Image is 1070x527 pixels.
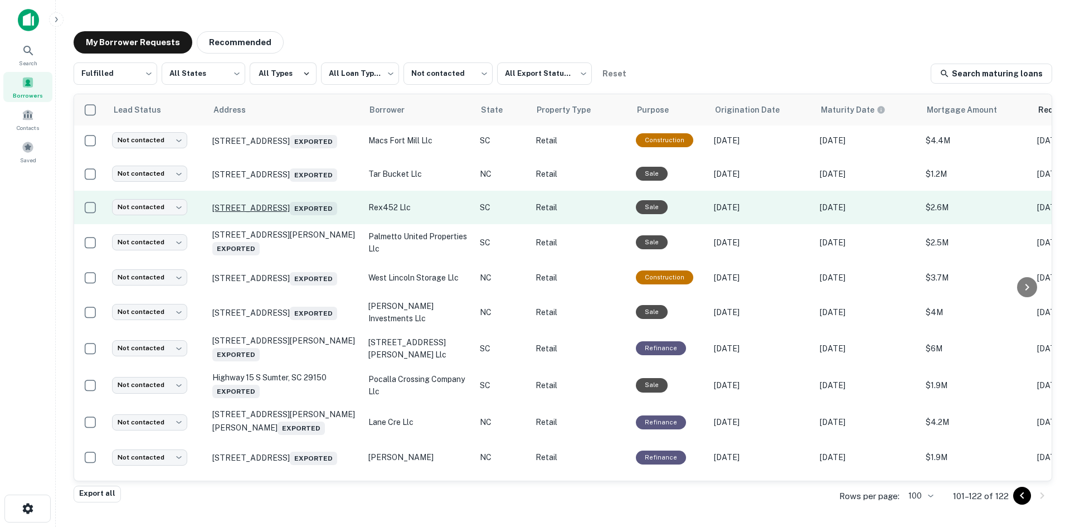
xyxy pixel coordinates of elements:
[212,348,260,361] span: Exported
[290,307,337,320] span: Exported
[820,379,915,391] p: [DATE]
[931,64,1052,84] a: Search maturing loans
[636,415,686,429] div: This loan purpose was for refinancing
[926,168,1026,180] p: $1.2M
[714,236,809,249] p: [DATE]
[368,373,469,398] p: pocalla crossing company llc
[926,451,1026,463] p: $1.9M
[480,201,524,214] p: SC
[630,94,708,125] th: Purpose
[821,104,900,116] span: Maturity dates displayed may be estimated. Please contact the lender for the most accurate maturi...
[19,59,37,67] span: Search
[926,379,1026,391] p: $1.9M
[480,272,524,284] p: NC
[536,134,625,147] p: Retail
[18,9,39,31] img: capitalize-icon.png
[481,103,517,117] span: State
[536,201,625,214] p: Retail
[106,94,207,125] th: Lead Status
[480,416,524,428] p: NC
[926,342,1026,355] p: $6M
[212,230,357,255] p: [STREET_ADDRESS][PERSON_NAME]
[3,137,52,167] div: Saved
[212,336,357,361] p: [STREET_ADDRESS][PERSON_NAME]
[290,272,337,286] span: Exported
[820,272,915,284] p: [DATE]
[290,135,337,148] span: Exported
[368,230,469,255] p: palmetto united properties llc
[212,449,357,465] p: [STREET_ADDRESS]
[821,104,886,116] div: Maturity dates displayed may be estimated. Please contact the lender for the most accurate maturi...
[368,134,469,147] p: macs fort mill llc
[926,306,1026,318] p: $4M
[212,304,357,320] p: [STREET_ADDRESS]
[926,134,1026,147] p: $4.4M
[212,133,357,148] p: [STREET_ADDRESS]
[636,235,668,249] div: Sale
[212,385,260,398] span: Exported
[290,202,337,215] span: Exported
[953,490,1009,503] p: 101–122 of 122
[17,123,39,132] span: Contacts
[636,378,668,392] div: Sale
[926,272,1026,284] p: $3.7M
[536,416,625,428] p: Retail
[714,342,809,355] p: [DATE]
[368,416,469,428] p: lane cre llc
[212,373,357,398] p: Highway 15 S Sumter, SC 29150
[820,451,915,463] p: [DATE]
[536,272,625,284] p: Retail
[636,167,668,181] div: Sale
[213,103,260,117] span: Address
[368,451,469,463] p: [PERSON_NAME]
[368,272,469,284] p: west lincoln storage llc
[3,104,52,134] div: Contacts
[820,236,915,249] p: [DATE]
[112,166,187,182] div: Not contacted
[821,104,874,116] h6: Maturity Date
[368,300,469,325] p: [PERSON_NAME] investments llc
[212,270,357,286] p: [STREET_ADDRESS]
[820,342,915,355] p: [DATE]
[74,59,157,88] div: Fulfilled
[636,305,668,319] div: Sale
[212,166,357,182] p: [STREET_ADDRESS]
[536,168,625,180] p: Retail
[74,486,121,502] button: Export all
[820,201,915,214] p: [DATE]
[926,416,1026,428] p: $4.2M
[820,416,915,428] p: [DATE]
[197,31,284,54] button: Recommended
[403,59,493,88] div: Not contacted
[636,133,693,147] div: This loan purpose was for construction
[904,488,935,504] div: 100
[162,59,245,88] div: All States
[536,236,625,249] p: Retail
[708,94,814,125] th: Origination Date
[480,168,524,180] p: NC
[369,103,419,117] span: Borrower
[250,62,317,85] button: All Types
[536,379,625,391] p: Retail
[13,91,43,100] span: Borrowers
[212,242,260,255] span: Exported
[112,132,187,148] div: Not contacted
[112,414,187,431] div: Not contacted
[537,103,605,117] span: Property Type
[290,168,337,182] span: Exported
[3,72,52,102] a: Borrowers
[112,269,187,286] div: Not contacted
[927,103,1011,117] span: Mortgage Amount
[536,342,625,355] p: Retail
[480,236,524,249] p: SC
[480,306,524,318] p: NC
[480,342,524,355] p: SC
[926,201,1026,214] p: $2.6M
[363,94,474,125] th: Borrower
[636,200,668,214] div: Sale
[3,40,52,70] a: Search
[112,199,187,215] div: Not contacted
[112,340,187,356] div: Not contacted
[530,94,630,125] th: Property Type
